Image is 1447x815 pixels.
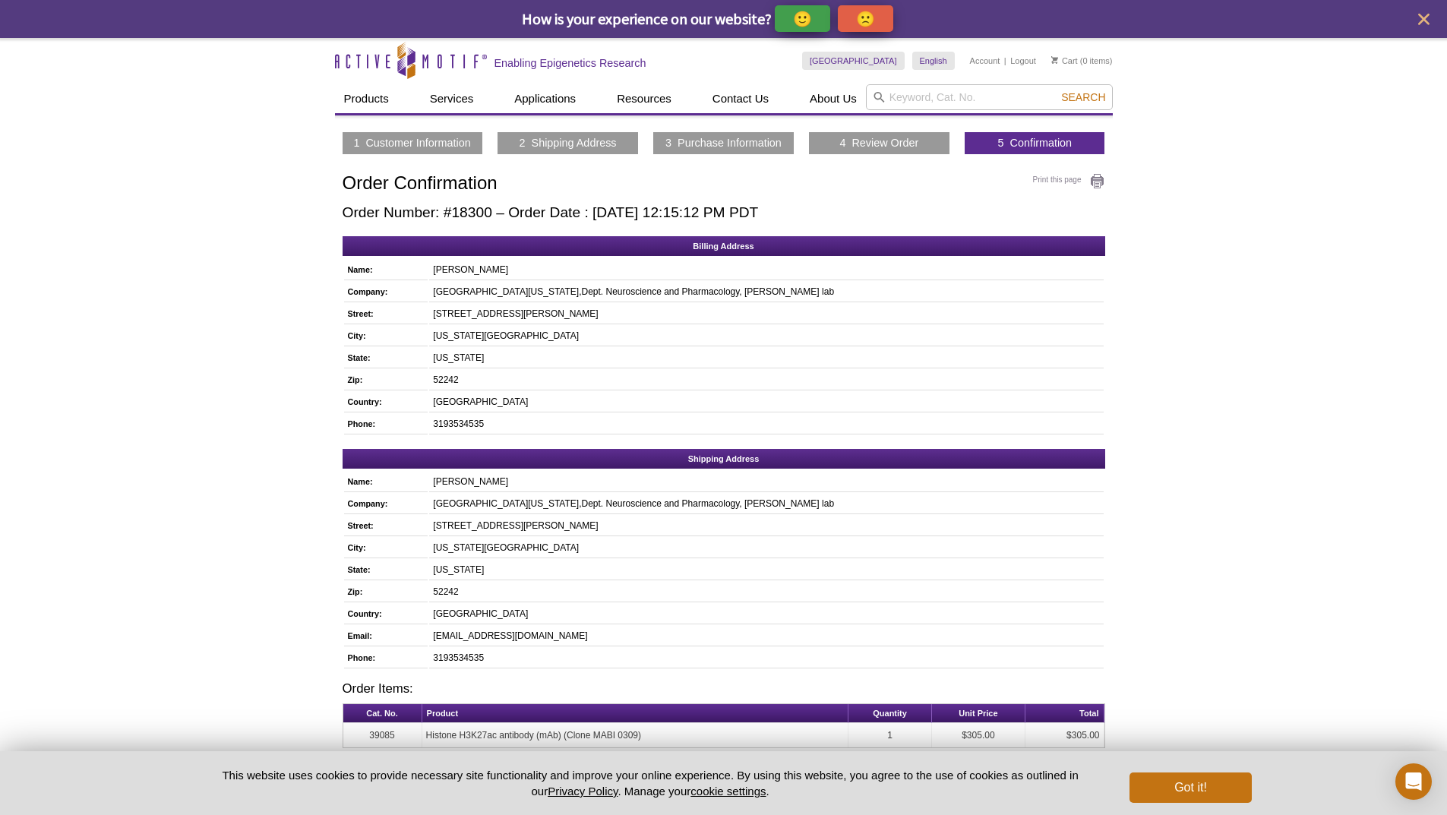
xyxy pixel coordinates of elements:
[348,563,421,577] h5: State:
[429,516,1103,536] td: [STREET_ADDRESS][PERSON_NAME]
[1051,55,1078,66] a: Cart
[848,723,932,747] td: 1
[866,84,1113,110] input: Keyword, Cat. No.
[422,704,849,723] th: Product
[848,704,932,723] th: Quantity
[429,304,1103,324] td: [STREET_ADDRESS][PERSON_NAME]
[429,472,1103,492] td: [PERSON_NAME]
[1057,90,1110,104] button: Search
[1004,52,1006,70] li: |
[343,704,422,723] th: Cat. No.
[703,84,778,113] a: Contact Us
[353,136,470,150] a: 1 Customer Information
[429,604,1103,624] td: [GEOGRAPHIC_DATA]
[348,497,421,510] h5: Company:
[343,236,1105,256] h2: Billing Address
[429,260,1103,280] td: [PERSON_NAME]
[494,56,646,70] h2: Enabling Epigenetics Research
[348,541,421,554] h5: City:
[505,84,585,113] a: Applications
[429,392,1103,412] td: [GEOGRAPHIC_DATA]
[970,55,1000,66] a: Account
[802,52,905,70] a: [GEOGRAPHIC_DATA]
[429,370,1103,390] td: 52242
[1129,772,1251,803] button: Got it!
[343,723,422,747] td: 39085
[522,9,772,28] span: How is your experience on our website?
[422,723,849,747] td: Histone H3K27ac antibody (mAb) (Clone MABI 0309)
[1033,173,1105,190] a: Print this page
[348,417,421,431] h5: Phone:
[348,629,421,643] h5: Email:
[429,326,1103,346] td: [US_STATE][GEOGRAPHIC_DATA]
[429,626,1103,646] td: [EMAIL_ADDRESS][DOMAIN_NAME]
[665,136,782,150] a: 3 Purchase Information
[348,373,421,387] h5: Zip:
[429,494,1103,514] td: [GEOGRAPHIC_DATA][US_STATE],Dept. Neuroscience and Pharmacology, [PERSON_NAME] lab
[348,395,421,409] h5: Country:
[429,348,1103,368] td: [US_STATE]
[429,282,1103,302] td: [GEOGRAPHIC_DATA][US_STATE],Dept. Neuroscience and Pharmacology, [PERSON_NAME] lab
[1051,56,1058,64] img: Your Cart
[801,84,866,113] a: About Us
[856,9,875,28] p: 🙁
[429,560,1103,580] td: [US_STATE]
[348,329,421,343] h5: City:
[348,651,421,665] h5: Phone:
[793,9,812,28] p: 🙂
[429,582,1103,602] td: 52242
[1061,91,1105,103] span: Search
[912,52,955,70] a: English
[932,704,1025,723] th: Unit Price
[335,84,398,113] a: Products
[348,307,421,321] h5: Street:
[421,84,483,113] a: Services
[520,136,617,150] a: 2 Shipping Address
[548,785,618,798] a: Privacy Policy
[348,351,421,365] h5: State:
[343,204,1105,221] h2: Order Number: #18300 – Order Date : [DATE] 12:15:12 PM PDT
[1395,763,1432,800] div: Open Intercom Messenger
[429,414,1103,434] td: 3193534535
[429,538,1103,558] td: [US_STATE][GEOGRAPHIC_DATA]
[998,136,1073,150] a: 5 Confirmation
[196,767,1105,799] p: This website uses cookies to provide necessary site functionality and improve your online experie...
[839,136,918,150] a: 4 Review Order
[1025,723,1104,747] td: $305.00
[1025,704,1104,723] th: Total
[343,683,1105,696] h3: Order Items:
[1414,10,1433,29] button: close
[348,607,421,621] h5: Country:
[343,449,1105,469] h2: Shipping Address
[932,723,1025,747] td: $305.00
[348,285,421,299] h5: Company:
[429,648,1103,668] td: 3193534535
[1010,55,1036,66] a: Logout
[348,475,421,488] h5: Name:
[608,84,681,113] a: Resources
[348,519,421,532] h5: Street:
[690,785,766,798] button: cookie settings
[348,585,421,599] h5: Zip:
[1051,52,1113,70] li: (0 items)
[343,173,1105,195] h1: Order Confirmation
[348,263,421,276] h5: Name:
